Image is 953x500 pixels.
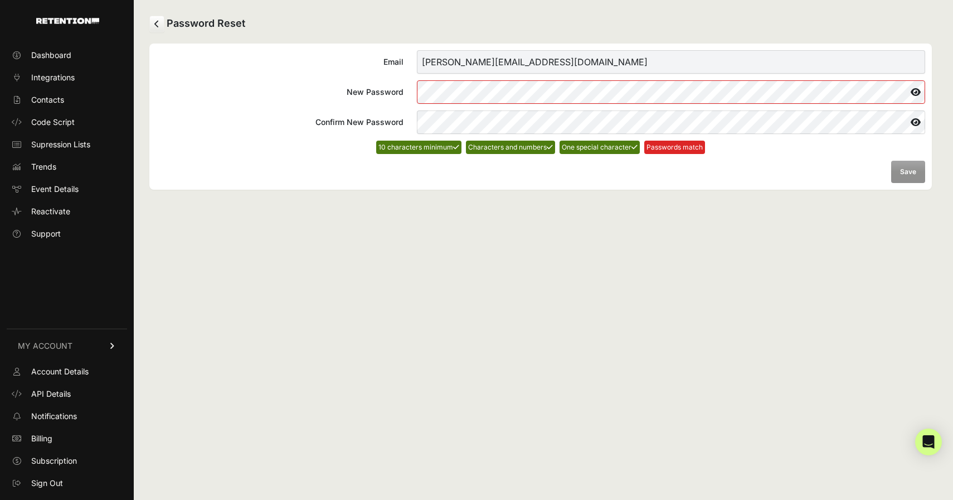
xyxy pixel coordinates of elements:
[31,161,56,172] span: Trends
[156,117,403,128] div: Confirm New Password
[31,411,77,422] span: Notifications
[156,56,403,68] div: Email
[149,16,932,32] h2: Password Reset
[7,329,127,363] a: MY ACCOUNT
[18,340,72,352] span: MY ACCOUNT
[466,141,555,154] li: Characters and numbers
[31,478,63,489] span: Sign Out
[417,110,925,134] input: Confirm New Password
[915,429,942,455] div: Open Intercom Messenger
[7,474,127,492] a: Sign Out
[31,388,71,400] span: API Details
[31,366,89,377] span: Account Details
[417,80,925,104] input: New Password
[7,91,127,109] a: Contacts
[31,139,90,150] span: Supression Lists
[376,141,461,154] li: 10 characters minimum
[417,50,925,74] input: Email
[31,50,71,61] span: Dashboard
[36,18,99,24] img: Retention.com
[7,136,127,153] a: Supression Lists
[644,141,705,154] li: Passwords match
[7,407,127,425] a: Notifications
[31,72,75,83] span: Integrations
[7,46,127,64] a: Dashboard
[31,117,75,128] span: Code Script
[31,206,70,217] span: Reactivate
[7,225,127,243] a: Support
[31,228,61,239] span: Support
[7,452,127,470] a: Subscription
[31,184,79,195] span: Event Details
[7,363,127,381] a: Account Details
[7,158,127,176] a: Trends
[7,430,127,448] a: Billing
[7,203,127,220] a: Reactivate
[7,113,127,131] a: Code Script
[31,455,77,467] span: Subscription
[31,433,52,444] span: Billing
[7,180,127,198] a: Event Details
[156,86,403,98] div: New Password
[7,69,127,86] a: Integrations
[31,94,64,105] span: Contacts
[560,141,640,154] li: One special character
[7,385,127,403] a: API Details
